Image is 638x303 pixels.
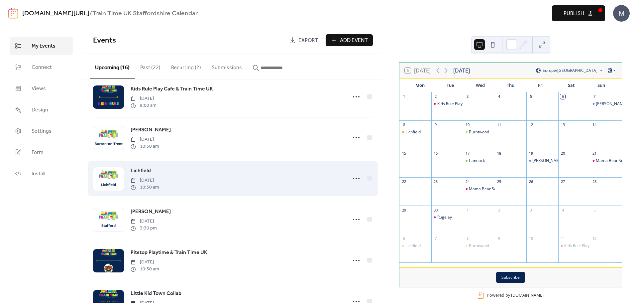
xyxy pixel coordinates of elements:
[592,236,597,241] div: 12
[10,101,73,119] a: Design
[131,95,157,102] span: [DATE]
[528,122,533,127] div: 12
[166,54,206,78] button: Recurring (2)
[131,184,159,191] span: 10:30 am
[465,79,495,92] div: Wed
[560,122,565,127] div: 13
[131,136,159,143] span: [DATE]
[495,79,526,92] div: Thu
[405,79,435,92] div: Mon
[592,94,597,99] div: 7
[401,94,406,99] div: 1
[560,208,565,213] div: 4
[465,151,470,156] div: 17
[465,122,470,127] div: 10
[131,85,213,93] a: Kids Rule Play Cafe & Train Time UK
[465,236,470,241] div: 8
[131,249,207,257] span: Pitstop Playtime & Train Time UK
[431,215,463,220] div: Rugeley
[90,54,135,79] button: Upcoming (16)
[543,69,597,73] span: Europe/[GEOGRAPHIC_DATA]
[463,129,495,135] div: Burntwood
[592,122,597,127] div: 14
[32,85,46,93] span: Views
[433,122,438,127] div: 9
[431,101,463,107] div: Kids Rule Play Cafe & Train Time UK
[32,127,52,135] span: Settings
[10,165,73,183] a: Install
[592,179,597,184] div: 28
[405,129,421,135] div: Lichfield
[590,101,622,107] div: Burton
[131,259,159,266] span: [DATE]
[526,158,558,164] div: Burton
[131,248,207,257] a: Pitstop Playtime & Train Time UK
[526,79,556,92] div: Fri
[131,289,181,298] a: Little Kid Town Collab
[206,54,247,78] button: Submissions
[401,236,406,241] div: 6
[131,218,157,225] span: [DATE]
[401,179,406,184] div: 22
[590,158,622,164] div: Mama Bear Soft Play Collaboration
[528,236,533,241] div: 10
[326,34,373,46] button: Add Event
[497,94,502,99] div: 4
[131,208,171,216] a: [PERSON_NAME]
[131,167,151,175] span: Lichfield
[613,5,630,22] div: M
[92,7,198,20] b: Train Time UK Staffordshire Calendar
[469,186,534,192] div: Mama Bear Soft Play Collaboration
[10,143,73,161] a: Form
[433,179,438,184] div: 23
[463,186,495,192] div: Mama Bear Soft Play Collaboration
[497,179,502,184] div: 25
[433,208,438,213] div: 30
[401,122,406,127] div: 8
[340,37,368,45] span: Add Event
[528,208,533,213] div: 3
[131,143,159,150] span: 10:30 am
[284,34,323,46] a: Export
[556,79,586,92] div: Sat
[437,101,503,107] div: Kids Rule Play Cafe & Train Time UK
[93,33,116,48] span: Events
[463,158,495,164] div: Cannock
[465,208,470,213] div: 1
[32,170,45,178] span: Install
[135,54,166,78] button: Past (22)
[32,149,44,157] span: Form
[564,243,630,249] div: Kids Rule Play Cafe & Train Time UK
[497,208,502,213] div: 2
[10,58,73,76] a: Connect
[435,79,465,92] div: Tue
[560,236,565,241] div: 11
[560,151,565,156] div: 20
[131,290,181,298] span: Little Kid Town Collab
[453,67,470,75] div: [DATE]
[22,7,89,20] a: [DOMAIN_NAME][URL]
[497,122,502,127] div: 11
[10,79,73,97] a: Views
[10,37,73,55] a: My Events
[528,94,533,99] div: 5
[399,129,431,135] div: Lichfield
[496,272,525,283] button: Subscribe
[10,122,73,140] a: Settings
[32,64,52,72] span: Connect
[405,243,421,249] div: Lichfield
[32,42,55,50] span: My Events
[131,177,159,184] span: [DATE]
[558,243,590,249] div: Kids Rule Play Cafe & Train Time UK
[8,8,18,19] img: logo
[399,243,431,249] div: Lichfield
[532,158,564,164] div: [PERSON_NAME]
[131,126,171,134] a: [PERSON_NAME]
[560,94,565,99] div: 6
[131,225,157,232] span: 3:30 pm
[596,101,627,107] div: [PERSON_NAME]
[469,158,485,164] div: Cannock
[564,10,584,18] span: Publish
[131,208,171,216] span: [PERSON_NAME]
